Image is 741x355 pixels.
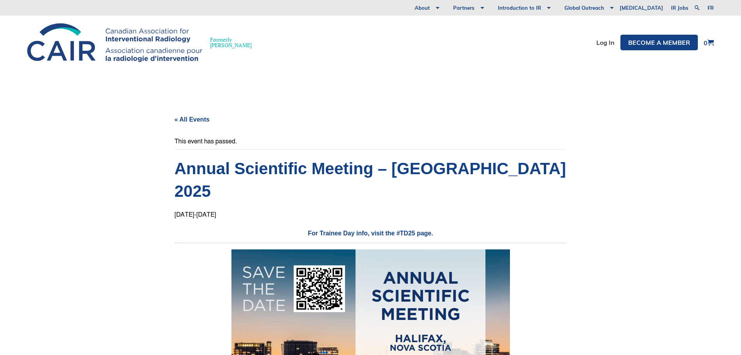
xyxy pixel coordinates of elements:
[708,5,714,11] a: fr
[210,37,252,48] span: Formerly [PERSON_NAME]
[175,138,567,145] li: This event has passed.
[175,212,194,218] span: [DATE]
[620,35,698,50] a: Become a member
[27,23,202,62] img: CIRA
[175,157,567,203] h1: Annual Scientific Meeting – [GEOGRAPHIC_DATA] 2025
[196,212,216,218] span: [DATE]
[175,212,216,218] div: -
[27,23,259,62] a: Formerly[PERSON_NAME]
[596,39,615,46] a: Log In
[704,39,714,46] a: 0
[308,230,433,237] a: For Trainee Day info, visit the #TD25 page.
[175,116,210,123] a: « All Events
